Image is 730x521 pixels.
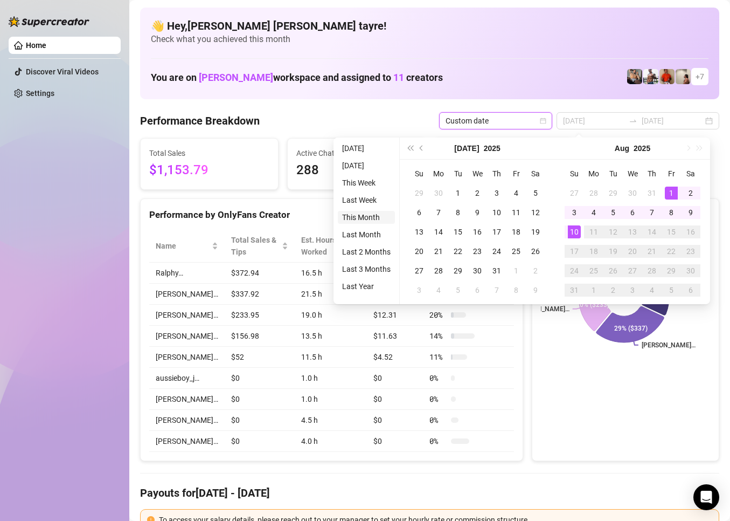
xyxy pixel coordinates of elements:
[367,431,423,452] td: $0
[295,326,367,347] td: 13.5 h
[471,264,484,277] div: 30
[451,206,464,219] div: 8
[642,203,662,222] td: 2025-08-07
[627,69,642,84] img: George
[225,305,295,326] td: $233.95
[468,222,487,242] td: 2025-07-16
[623,222,642,242] td: 2025-08-13
[565,183,584,203] td: 2025-07-27
[510,206,523,219] div: 11
[565,242,584,261] td: 2025-08-17
[607,206,620,219] div: 5
[367,326,423,347] td: $11.63
[526,280,545,300] td: 2025-08-09
[506,183,526,203] td: 2025-07-04
[149,208,514,222] div: Performance by OnlyFans Creator
[9,16,89,27] img: logo-BBDzfeDw.svg
[684,264,697,277] div: 30
[451,245,464,258] div: 22
[642,261,662,280] td: 2025-08-28
[149,347,225,368] td: [PERSON_NAME]…
[413,264,426,277] div: 27
[367,389,423,410] td: $0
[568,206,581,219] div: 3
[568,225,581,238] div: 10
[409,183,429,203] td: 2025-06-29
[156,240,210,252] span: Name
[603,261,623,280] td: 2025-08-26
[642,280,662,300] td: 2025-09-04
[643,69,658,84] img: JUSTIN
[225,230,295,263] th: Total Sales & Tips
[642,183,662,203] td: 2025-07-31
[367,305,423,326] td: $12.31
[526,261,545,280] td: 2025-08-02
[529,264,542,277] div: 2
[295,410,367,431] td: 4.5 h
[409,164,429,183] th: Su
[587,284,600,297] div: 1
[529,187,542,200] div: 5
[471,206,484,219] div: 9
[490,187,503,200] div: 3
[696,71,704,83] span: + 7
[587,264,600,277] div: 25
[623,203,642,222] td: 2025-08-06
[413,206,426,219] div: 6
[409,222,429,242] td: 2025-07-13
[681,222,700,242] td: 2025-08-16
[429,242,448,261] td: 2025-07-21
[623,242,642,261] td: 2025-08-20
[471,187,484,200] div: 2
[338,194,395,207] li: Last Week
[506,164,526,183] th: Fr
[603,280,623,300] td: 2025-09-02
[526,164,545,183] th: Sa
[301,234,352,258] div: Est. Hours Worked
[487,164,506,183] th: Th
[404,138,416,159] button: Last year (Control + left)
[468,164,487,183] th: We
[149,368,225,389] td: aussieboy_j…
[642,242,662,261] td: 2025-08-21
[468,280,487,300] td: 2025-08-06
[296,147,416,159] span: Active Chats
[684,187,697,200] div: 2
[584,242,603,261] td: 2025-08-18
[540,118,546,124] span: calendar
[490,245,503,258] div: 24
[451,225,464,238] div: 15
[451,264,464,277] div: 29
[587,206,600,219] div: 4
[484,138,500,159] button: Choose a year
[662,280,681,300] td: 2025-09-05
[529,206,542,219] div: 12
[526,242,545,261] td: 2025-07-26
[429,203,448,222] td: 2025-07-07
[225,263,295,284] td: $372.94
[563,115,624,127] input: Start date
[681,203,700,222] td: 2025-08-09
[565,203,584,222] td: 2025-08-03
[471,284,484,297] div: 6
[603,164,623,183] th: Tu
[409,242,429,261] td: 2025-07-20
[367,410,423,431] td: $0
[626,284,639,297] div: 3
[448,203,468,222] td: 2025-07-08
[684,284,697,297] div: 6
[409,203,429,222] td: 2025-07-06
[338,159,395,172] li: [DATE]
[468,261,487,280] td: 2025-07-30
[603,242,623,261] td: 2025-08-19
[149,305,225,326] td: [PERSON_NAME]…
[429,393,447,405] span: 0 %
[448,261,468,280] td: 2025-07-29
[684,225,697,238] div: 16
[642,222,662,242] td: 2025-08-14
[665,284,678,297] div: 5
[149,284,225,305] td: [PERSON_NAME]…
[199,72,273,83] span: [PERSON_NAME]
[529,225,542,238] div: 19
[529,284,542,297] div: 9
